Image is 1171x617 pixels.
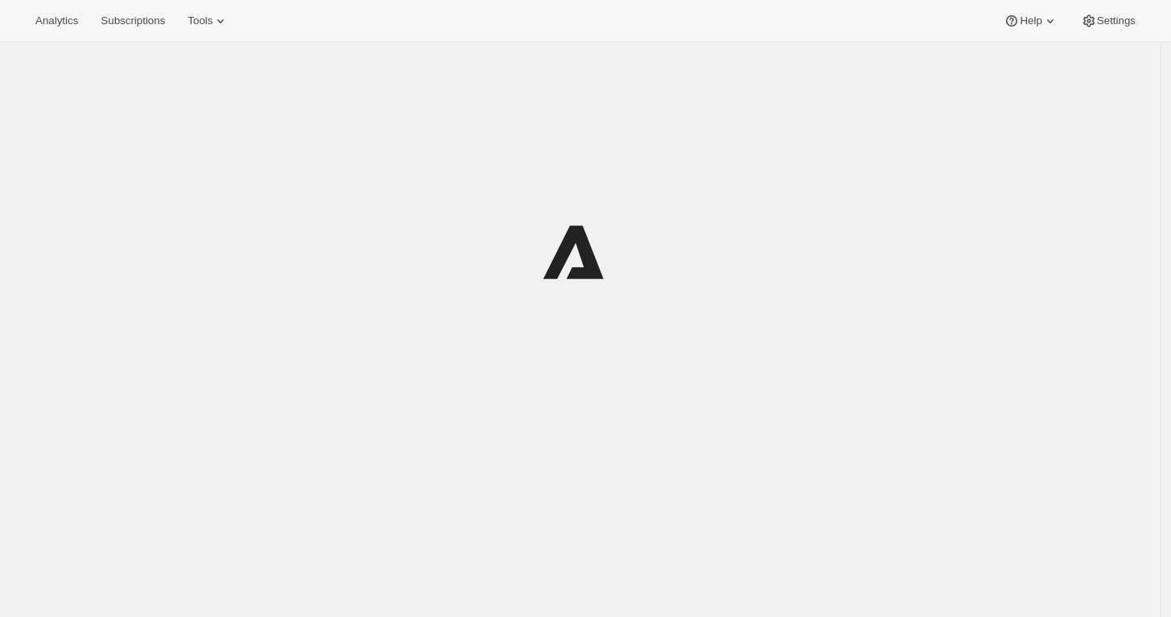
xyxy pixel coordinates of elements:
[188,14,212,27] span: Tools
[1071,10,1145,32] button: Settings
[1020,14,1041,27] span: Help
[26,10,88,32] button: Analytics
[178,10,238,32] button: Tools
[1097,14,1136,27] span: Settings
[994,10,1067,32] button: Help
[101,14,165,27] span: Subscriptions
[35,14,78,27] span: Analytics
[91,10,175,32] button: Subscriptions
